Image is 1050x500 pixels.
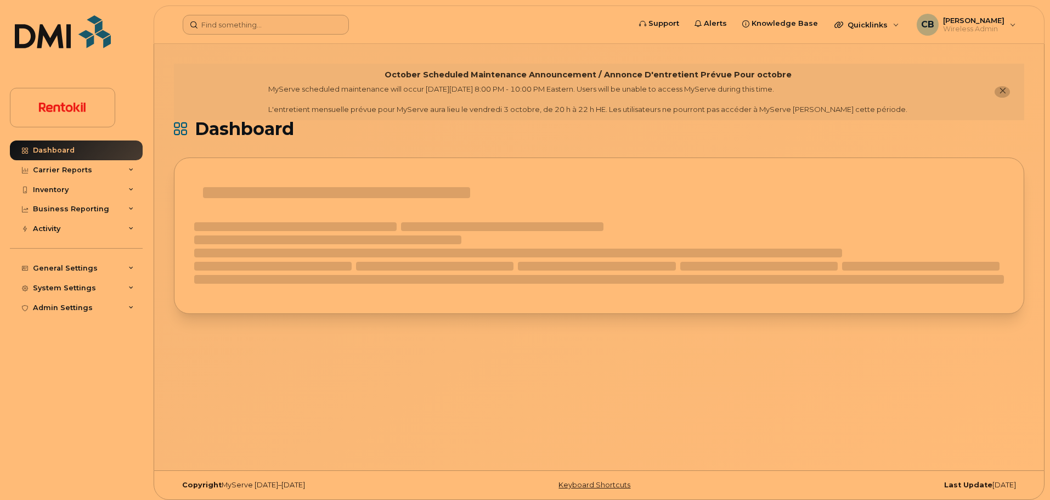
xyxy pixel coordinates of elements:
strong: Copyright [182,481,222,489]
a: Keyboard Shortcuts [558,481,630,489]
button: close notification [995,86,1010,98]
span: Dashboard [195,121,294,137]
strong: Last Update [944,481,992,489]
div: MyServe [DATE]–[DATE] [174,481,458,490]
div: [DATE] [741,481,1024,490]
div: MyServe scheduled maintenance will occur [DATE][DATE] 8:00 PM - 10:00 PM Eastern. Users will be u... [268,84,907,115]
div: October Scheduled Maintenance Announcement / Annonce D'entretient Prévue Pour octobre [385,69,792,81]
